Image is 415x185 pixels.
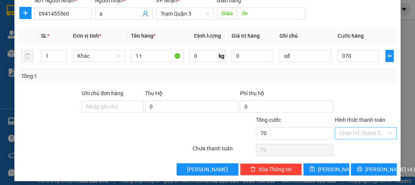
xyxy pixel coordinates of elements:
[82,100,144,113] input: Ghi chú đơn hàng
[41,33,47,39] span: SL
[145,90,163,96] span: Thu Hộ
[73,33,101,39] span: Đơn vị tính
[187,165,228,174] span: [PERSON_NAME]
[279,50,331,62] input: Ghi Chú
[237,7,305,19] input: Dọc đường
[217,7,237,19] span: Giao
[259,165,292,174] span: Xóa Thông tin
[21,50,33,62] button: delete
[386,53,393,59] span: plus
[131,33,156,39] span: Tên hàng
[218,50,226,62] span: kg
[303,163,349,175] button: save[PERSON_NAME]
[357,166,362,172] span: printer
[232,50,273,62] input: 0
[276,29,335,43] th: Ghi chú
[19,7,32,19] button: plus
[256,117,281,123] span: Tổng cước
[351,163,397,175] button: printer[PERSON_NAME] và In
[232,33,260,39] span: Giá trị hàng
[335,117,385,123] label: Hình thức thanh toán
[194,33,221,39] span: Định lượng
[82,90,123,96] label: Ghi chú đơn hàng
[318,165,358,174] span: [PERSON_NAME]
[385,50,394,62] button: plus
[20,10,31,16] span: plus
[142,11,148,17] span: user-add
[77,50,120,62] span: Khác
[309,166,315,172] span: save
[240,163,302,175] button: deleteXóa Thông tin
[192,144,255,158] div: Chưa thanh toán
[338,33,364,39] span: Cước hàng
[250,166,256,172] span: delete
[240,89,333,100] div: Phí thu hộ
[131,50,183,62] input: VD: Bàn, Ghế
[21,72,161,80] div: Tổng: 1
[161,8,209,19] span: Trạm Quận 5
[177,163,238,175] button: [PERSON_NAME]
